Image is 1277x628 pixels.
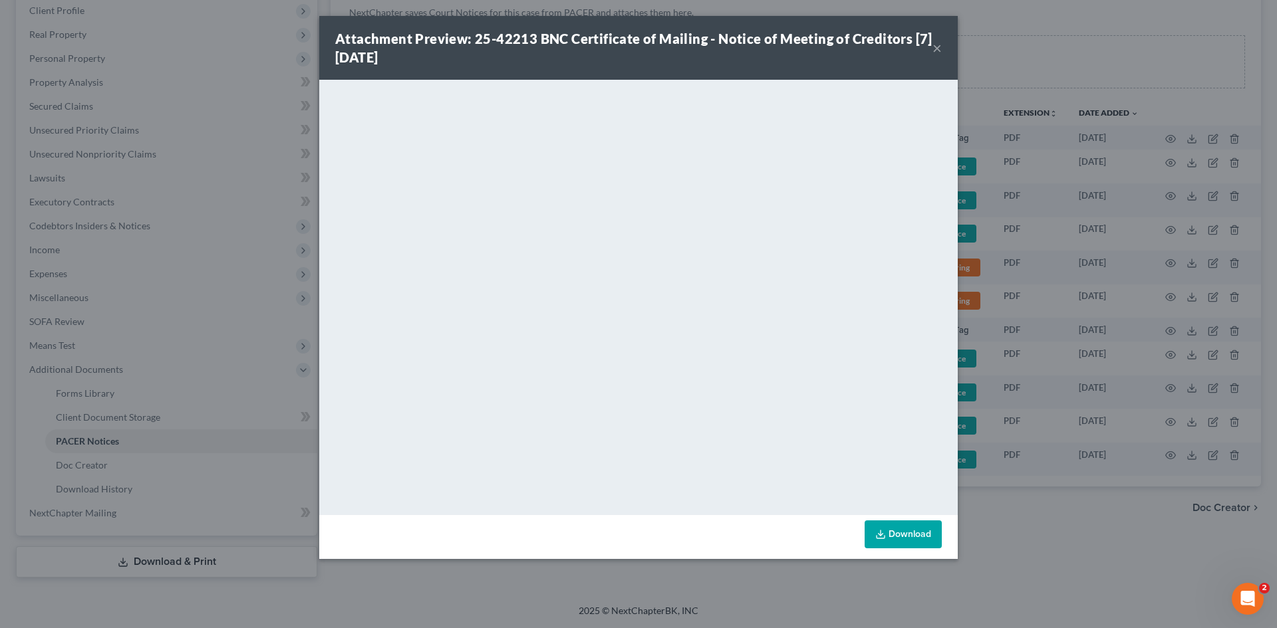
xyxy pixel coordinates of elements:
iframe: <object ng-attr-data='[URL][DOMAIN_NAME]' type='application/pdf' width='100%' height='650px'></ob... [319,80,958,512]
iframe: Intercom live chat [1232,583,1264,615]
span: 2 [1259,583,1270,593]
a: Download [865,520,942,548]
strong: Attachment Preview: 25-42213 BNC Certificate of Mailing - Notice of Meeting of Creditors [7] [DATE] [335,31,932,65]
button: × [932,40,942,56]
